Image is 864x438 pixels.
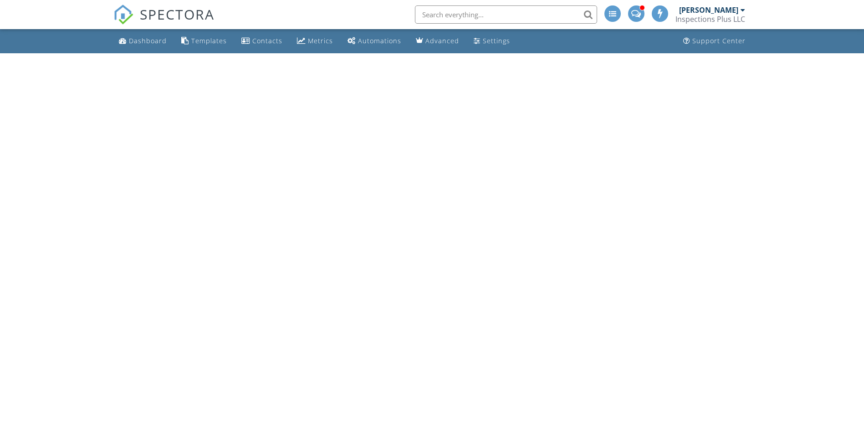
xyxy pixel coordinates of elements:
[308,36,333,45] div: Metrics
[178,33,230,50] a: Templates
[129,36,167,45] div: Dashboard
[358,36,401,45] div: Automations
[115,33,170,50] a: Dashboard
[680,33,749,50] a: Support Center
[412,33,463,50] a: Advanced
[692,36,746,45] div: Support Center
[483,36,510,45] div: Settings
[113,5,133,25] img: The Best Home Inspection Software - Spectora
[140,5,215,24] span: SPECTORA
[679,5,738,15] div: [PERSON_NAME]
[470,33,514,50] a: Settings
[344,33,405,50] a: Automations (Basic)
[113,12,215,31] a: SPECTORA
[425,36,459,45] div: Advanced
[238,33,286,50] a: Contacts
[191,36,227,45] div: Templates
[415,5,597,24] input: Search everything...
[293,33,337,50] a: Metrics
[675,15,745,24] div: Inspections Plus LLC
[252,36,282,45] div: Contacts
